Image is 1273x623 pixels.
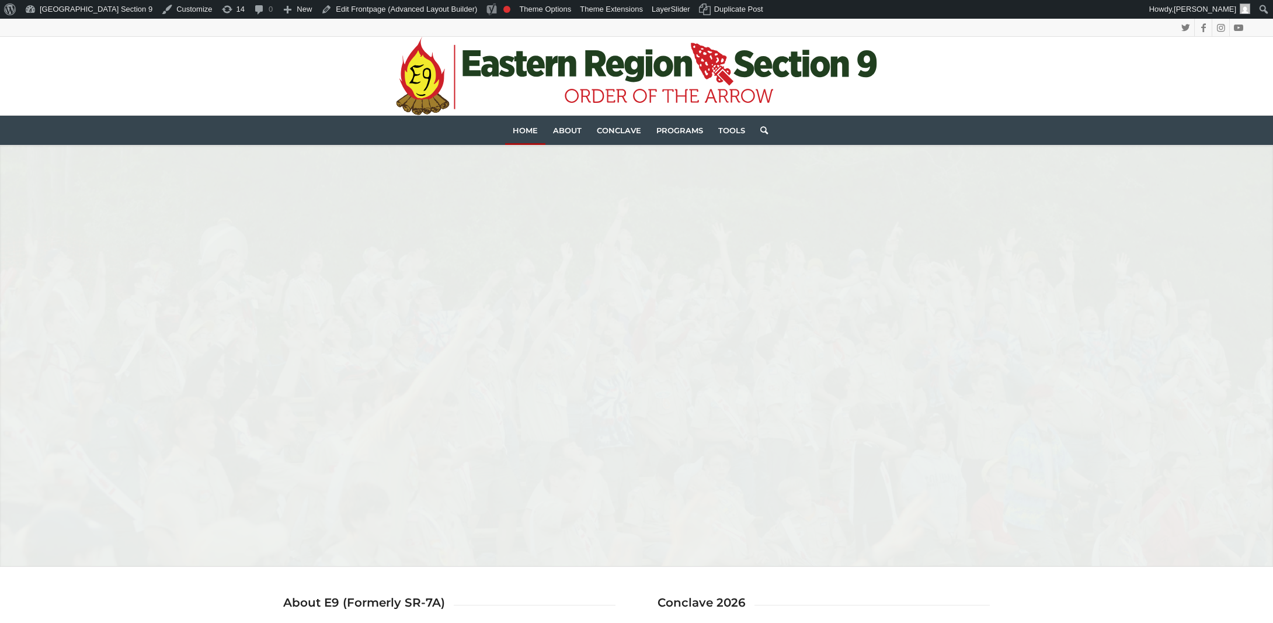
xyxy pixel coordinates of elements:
[1230,19,1247,36] a: Link to Youtube
[283,596,445,609] h3: About E9 (Formerly SR-7A)
[513,126,538,135] span: Home
[753,116,768,145] a: Search
[597,126,641,135] span: Conclave
[658,596,746,609] h3: Conclave 2026
[711,116,753,145] a: Tools
[649,116,711,145] a: Programs
[505,116,545,145] a: Home
[553,126,582,135] span: About
[1174,5,1236,13] span: [PERSON_NAME]
[545,116,589,145] a: About
[503,6,510,13] div: Focus keyphrase not set
[718,126,745,135] span: Tools
[1212,19,1229,36] a: Link to Instagram
[1177,19,1194,36] a: Link to Twitter
[589,116,649,145] a: Conclave
[656,126,703,135] span: Programs
[1195,19,1212,36] a: Link to Facebook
